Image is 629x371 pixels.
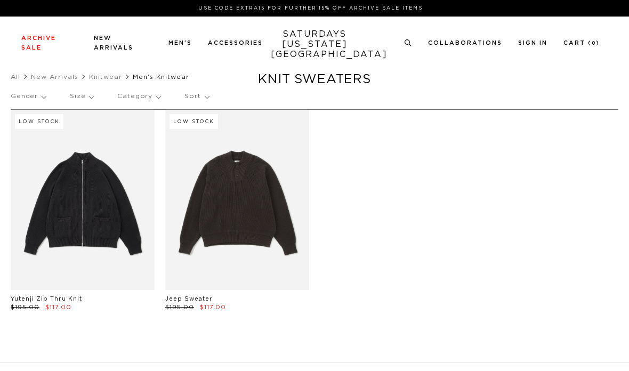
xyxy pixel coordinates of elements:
p: Use Code EXTRA15 for Further 15% Off Archive Sale Items [26,4,595,12]
p: Gender [11,84,46,109]
a: Cart (0) [563,40,600,46]
span: $195.00 [11,304,39,310]
span: $195.00 [165,304,194,310]
a: Yutenji Zip Thru Knit [11,296,82,302]
small: 0 [592,41,596,46]
p: Sort [184,84,208,109]
a: New Arrivals [31,74,78,80]
p: Size [70,84,93,109]
div: Low Stock [170,114,218,129]
a: Sign In [518,40,547,46]
div: Low Stock [15,114,63,129]
a: Collaborations [428,40,502,46]
a: Men's [168,40,192,46]
span: Men's Knitwear [133,74,189,80]
span: $117.00 [200,304,226,310]
span: $117.00 [45,304,71,310]
a: All [11,74,20,80]
a: Archive Sale [21,35,56,51]
p: Category [117,84,160,109]
a: Knitwear [89,74,122,80]
a: Jeep Sweater [165,296,213,302]
a: Accessories [208,40,263,46]
a: New Arrivals [94,35,133,51]
a: SATURDAYS[US_STATE][GEOGRAPHIC_DATA] [271,29,359,60]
